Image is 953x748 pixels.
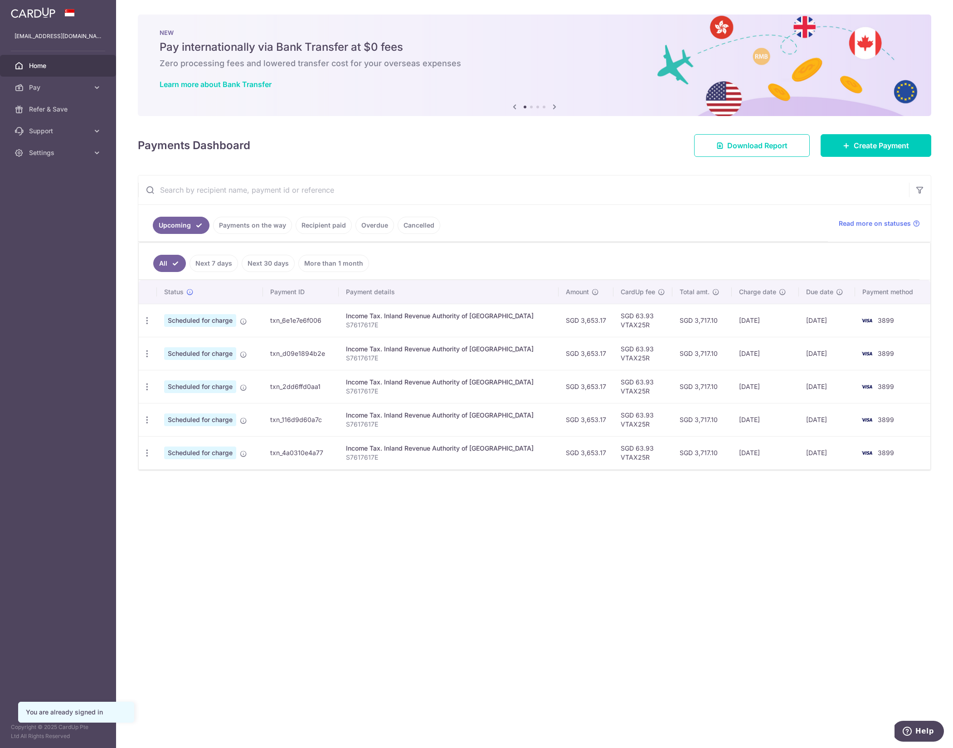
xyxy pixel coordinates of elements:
[263,304,339,337] td: txn_6e1e7e6f006
[164,413,236,426] span: Scheduled for charge
[732,436,799,469] td: [DATE]
[858,447,876,458] img: Bank Card
[855,280,930,304] th: Payment method
[346,444,552,453] div: Income Tax. Inland Revenue Authority of [GEOGRAPHIC_DATA]
[613,370,672,403] td: SGD 63.93 VTAX25R
[11,7,55,18] img: CardUp
[29,61,89,70] span: Home
[346,354,552,363] p: S7617617E
[346,345,552,354] div: Income Tax. Inland Revenue Authority of [GEOGRAPHIC_DATA]
[799,337,855,370] td: [DATE]
[878,350,894,357] span: 3899
[355,217,394,234] a: Overdue
[858,414,876,425] img: Bank Card
[799,304,855,337] td: [DATE]
[732,370,799,403] td: [DATE]
[559,304,613,337] td: SGD 3,653.17
[559,403,613,436] td: SGD 3,653.17
[164,347,236,360] span: Scheduled for charge
[727,140,788,151] span: Download Report
[839,219,911,228] span: Read more on statuses
[799,436,855,469] td: [DATE]
[878,383,894,390] span: 3899
[672,370,732,403] td: SGD 3,717.10
[739,287,776,296] span: Charge date
[566,287,589,296] span: Amount
[672,337,732,370] td: SGD 3,717.10
[164,287,184,296] span: Status
[190,255,238,272] a: Next 7 days
[854,140,909,151] span: Create Payment
[613,436,672,469] td: SGD 63.93 VTAX25R
[160,40,909,54] h5: Pay internationally via Bank Transfer at $0 fees
[672,436,732,469] td: SGD 3,717.10
[858,381,876,392] img: Bank Card
[821,134,931,157] a: Create Payment
[806,287,833,296] span: Due date
[613,304,672,337] td: SGD 63.93 VTAX25R
[164,447,236,459] span: Scheduled for charge
[164,380,236,393] span: Scheduled for charge
[242,255,295,272] a: Next 30 days
[878,449,894,457] span: 3899
[263,370,339,403] td: txn_2dd6ffd0aa1
[559,436,613,469] td: SGD 3,653.17
[29,83,89,92] span: Pay
[26,708,126,717] div: You are already signed in
[296,217,352,234] a: Recipient paid
[839,219,920,228] a: Read more on statuses
[138,15,931,116] img: Bank transfer banner
[164,314,236,327] span: Scheduled for charge
[263,403,339,436] td: txn_116d9d60a7c
[298,255,369,272] a: More than 1 month
[29,126,89,136] span: Support
[895,721,944,743] iframe: Opens a widget where you can find more information
[346,411,552,420] div: Income Tax. Inland Revenue Authority of [GEOGRAPHIC_DATA]
[153,217,209,234] a: Upcoming
[878,316,894,324] span: 3899
[559,370,613,403] td: SGD 3,653.17
[732,304,799,337] td: [DATE]
[398,217,440,234] a: Cancelled
[346,311,552,321] div: Income Tax. Inland Revenue Authority of [GEOGRAPHIC_DATA]
[613,403,672,436] td: SGD 63.93 VTAX25R
[672,304,732,337] td: SGD 3,717.10
[263,280,339,304] th: Payment ID
[621,287,655,296] span: CardUp fee
[346,387,552,396] p: S7617617E
[799,370,855,403] td: [DATE]
[732,337,799,370] td: [DATE]
[559,337,613,370] td: SGD 3,653.17
[346,378,552,387] div: Income Tax. Inland Revenue Authority of [GEOGRAPHIC_DATA]
[263,337,339,370] td: txn_d09e1894b2e
[346,321,552,330] p: S7617617E
[213,217,292,234] a: Payments on the way
[15,32,102,41] p: [EMAIL_ADDRESS][DOMAIN_NAME]
[29,105,89,114] span: Refer & Save
[858,348,876,359] img: Bank Card
[346,420,552,429] p: S7617617E
[680,287,710,296] span: Total amt.
[858,315,876,326] img: Bank Card
[160,58,909,69] h6: Zero processing fees and lowered transfer cost for your overseas expenses
[799,403,855,436] td: [DATE]
[694,134,810,157] a: Download Report
[29,148,89,157] span: Settings
[263,436,339,469] td: txn_4a0310e4a77
[339,280,559,304] th: Payment details
[153,255,186,272] a: All
[672,403,732,436] td: SGD 3,717.10
[878,416,894,423] span: 3899
[160,80,272,89] a: Learn more about Bank Transfer
[160,29,909,36] p: NEW
[138,175,909,204] input: Search by recipient name, payment id or reference
[613,337,672,370] td: SGD 63.93 VTAX25R
[732,403,799,436] td: [DATE]
[138,137,250,154] h4: Payments Dashboard
[346,453,552,462] p: S7617617E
